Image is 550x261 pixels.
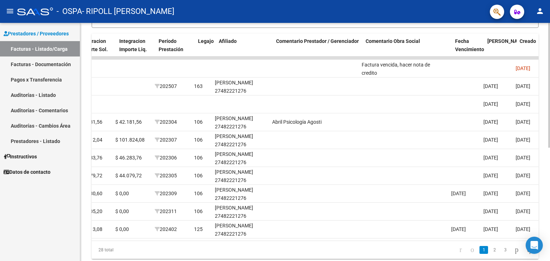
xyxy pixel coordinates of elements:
[194,189,203,198] div: 106
[159,38,183,52] span: Período Prestación
[516,191,530,196] span: [DATE]
[452,34,484,65] datatable-header-cell: Fecha Vencimiento
[194,154,203,162] div: 106
[479,246,488,254] a: 1
[194,207,203,216] div: 106
[516,226,530,232] span: [DATE]
[156,34,195,65] datatable-header-cell: Período Prestación
[194,82,203,90] div: 163
[155,155,177,161] span: 202306
[155,208,177,214] span: 202311
[500,244,511,256] li: page 3
[483,101,498,107] span: [DATE]
[516,208,530,214] span: [DATE]
[155,173,177,178] span: 202305
[115,208,129,214] span: $ 0,00
[483,83,498,89] span: [DATE]
[363,34,452,65] datatable-header-cell: Comentario Obra Social
[362,62,430,76] span: Factura vencida, hacer nota de credito
[490,246,499,254] a: 2
[483,173,498,178] span: [DATE]
[82,4,174,19] span: - RIPOLL [PERSON_NAME]
[155,119,177,125] span: 202304
[520,38,536,44] span: Creado
[115,155,142,161] span: $ 46.283,76
[57,4,82,19] span: - OSPA
[483,208,498,214] span: [DATE]
[516,155,530,161] span: [DATE]
[524,246,534,254] a: go to last page
[198,38,214,44] span: Legajo
[215,204,266,220] div: [PERSON_NAME] 27482221276
[115,173,142,178] span: $ 44.079,72
[483,137,498,143] span: [DATE]
[80,38,108,52] span: Integracion Importe Sol.
[215,132,266,149] div: [PERSON_NAME] 27482221276
[483,155,498,161] span: [DATE]
[215,168,266,184] div: [PERSON_NAME] 27482221276
[536,7,544,15] mat-icon: person
[155,191,177,196] span: 202309
[4,168,50,176] span: Datos de contacto
[483,226,498,232] span: [DATE]
[6,7,14,15] mat-icon: menu
[516,173,530,178] span: [DATE]
[115,137,145,143] span: $ 101.824,08
[478,244,489,256] li: page 1
[194,118,203,126] div: 106
[273,34,363,65] datatable-header-cell: Comentario Prestador / Gerenciador
[467,246,477,254] a: go to previous page
[516,83,530,89] span: [DATE]
[451,191,466,196] span: [DATE]
[484,34,517,65] datatable-header-cell: Fecha Confimado
[119,38,147,52] span: Integracion Importe Liq.
[194,136,203,144] div: 106
[456,246,465,254] a: go to first page
[272,119,322,125] span: Abril Psicología Agosti
[115,119,142,125] span: $ 42.181,56
[195,34,216,65] datatable-header-cell: Legajo
[115,191,129,196] span: $ 0,00
[155,83,177,89] span: 202507
[115,226,129,232] span: $ 0,00
[155,226,177,232] span: 202402
[116,34,156,65] datatable-header-cell: Integracion Importe Liq.
[216,34,273,65] datatable-header-cell: Afiliado
[215,186,266,202] div: [PERSON_NAME] 27482221276
[516,119,530,125] span: [DATE]
[483,191,498,196] span: [DATE]
[215,150,266,167] div: [PERSON_NAME] 27482221276
[194,172,203,180] div: 106
[215,222,266,238] div: [PERSON_NAME] 27482221276
[4,153,37,161] span: Instructivos
[512,246,522,254] a: go to next page
[92,241,180,259] div: 28 total
[517,34,549,65] datatable-header-cell: Creado
[501,246,510,254] a: 3
[451,226,466,232] span: [DATE]
[489,244,500,256] li: page 2
[516,137,530,143] span: [DATE]
[516,101,530,107] span: [DATE]
[215,79,266,95] div: [PERSON_NAME] 27482221276
[483,119,498,125] span: [DATE]
[155,137,177,143] span: 202307
[487,38,526,44] span: [PERSON_NAME]
[77,34,116,65] datatable-header-cell: Integracion Importe Sol.
[4,30,69,38] span: Prestadores / Proveedores
[219,38,237,44] span: Afiliado
[276,38,359,44] span: Comentario Prestador / Gerenciador
[194,225,203,233] div: 125
[526,237,543,254] div: Open Intercom Messenger
[516,65,530,71] span: [DATE]
[366,38,420,44] span: Comentario Obra Social
[455,38,484,52] span: Fecha Vencimiento
[215,114,266,131] div: [PERSON_NAME] 27482221276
